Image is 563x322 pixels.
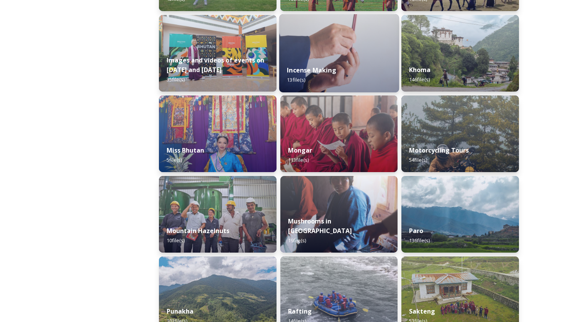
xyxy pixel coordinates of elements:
img: Paro%2520050723%2520by%2520Amp%2520Sripimanwat-20.jpg [401,176,519,253]
strong: Mushrooms in [GEOGRAPHIC_DATA] [288,217,352,235]
img: _SCH7798.jpg [280,176,398,253]
strong: Mountain Hazelnuts [167,227,229,235]
img: By%2520Leewang%2520Tobgay%252C%2520President%252C%2520The%2520Badgers%2520Motorcycle%2520Club%252... [401,95,519,172]
span: 54 file(s) [409,156,427,163]
strong: Sakteng [409,307,435,315]
strong: Rafting [288,307,312,315]
strong: Punakha [167,307,193,315]
strong: Khoma [409,66,430,74]
img: Mongar%2520and%2520Dametshi%2520110723%2520by%2520Amp%2520Sripimanwat-9.jpg [280,95,398,172]
span: 5 file(s) [167,156,182,163]
span: 10 file(s) [167,237,185,244]
span: 35 file(s) [167,76,185,83]
strong: Miss Bhutan [167,146,204,154]
img: _SCH5631.jpg [279,14,399,92]
img: Miss%2520Bhutan%2520Tashi%2520Choden%25205.jpg [159,95,277,172]
span: 13 file(s) [287,76,305,83]
strong: Paro [409,227,423,235]
strong: Motorcycling Tours [409,146,469,154]
span: 136 file(s) [409,237,430,244]
img: Khoma%2520130723%2520by%2520Amp%2520Sripimanwat-7.jpg [401,15,519,92]
span: 146 file(s) [409,76,430,83]
img: A%2520guest%2520with%2520new%2520signage%2520at%2520the%2520airport.jpeg [159,15,277,92]
img: WattBryan-20170720-0740-P50.jpg [159,176,277,253]
strong: Images and videos of events on [DATE] and [DATE] [167,56,264,74]
span: 19 file(s) [288,237,306,244]
strong: Mongar [288,146,312,154]
span: 113 file(s) [288,156,309,163]
strong: Incense Making [287,66,336,74]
